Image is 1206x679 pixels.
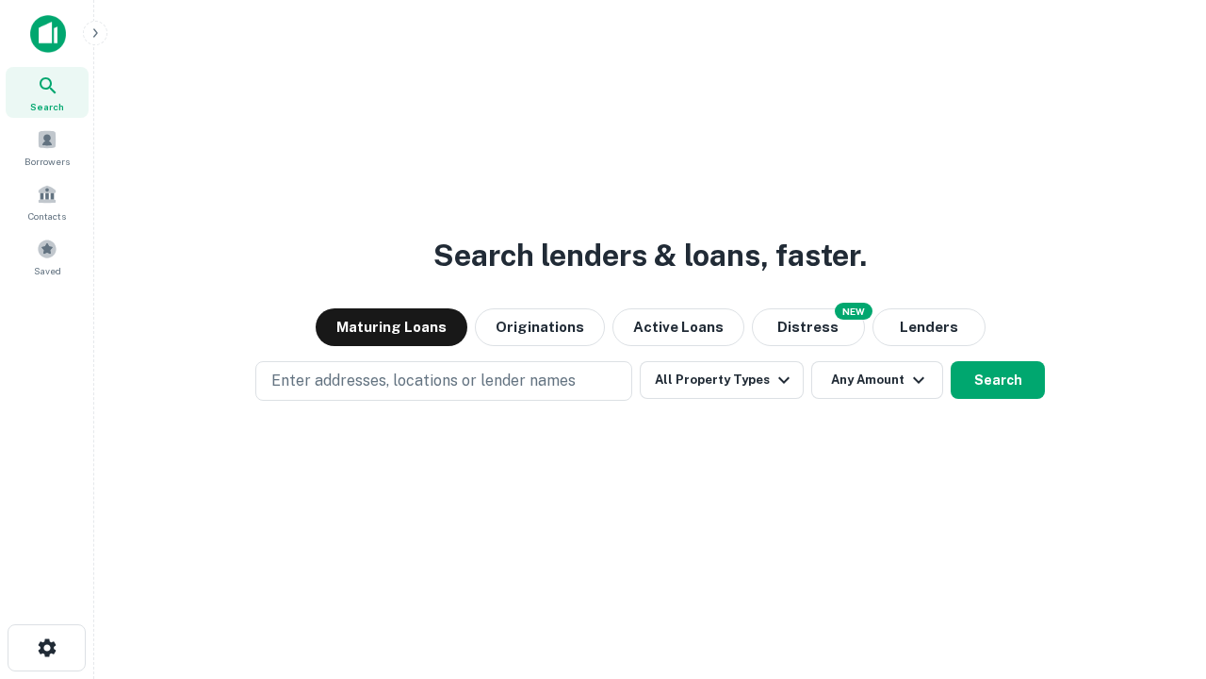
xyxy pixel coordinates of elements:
[34,263,61,278] span: Saved
[6,122,89,173] a: Borrowers
[1112,528,1206,619] iframe: Chat Widget
[30,15,66,53] img: capitalize-icon.png
[872,308,986,346] button: Lenders
[811,361,943,399] button: Any Amount
[28,208,66,224] span: Contacts
[951,361,1045,399] button: Search
[30,99,64,114] span: Search
[6,176,89,227] a: Contacts
[612,308,744,346] button: Active Loans
[6,231,89,282] a: Saved
[316,308,467,346] button: Maturing Loans
[24,154,70,169] span: Borrowers
[255,361,632,401] button: Enter addresses, locations or lender names
[640,361,804,399] button: All Property Types
[752,308,865,346] button: Search distressed loans with lien and other non-mortgage details.
[835,303,872,320] div: NEW
[271,370,576,392] p: Enter addresses, locations or lender names
[433,233,867,278] h3: Search lenders & loans, faster.
[6,67,89,118] a: Search
[475,308,605,346] button: Originations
